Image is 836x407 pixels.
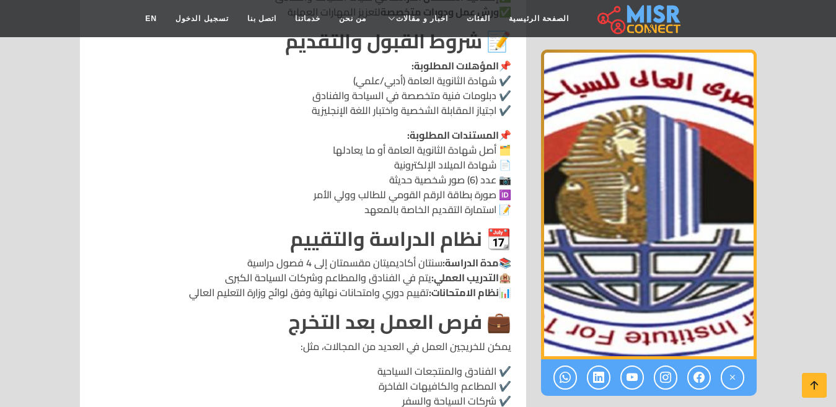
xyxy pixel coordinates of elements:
p: 📚 سنتان أكاديميتان مقسمتان إلى 4 فصول دراسية 🏨 يتم في الفنادق والمطاعم وشركات السياحة الكبرى 📊 تق... [95,255,511,300]
strong: 💼 فرص العمل بعد التخرج [288,303,511,340]
strong: التدريب العملي: [431,268,499,287]
strong: المستندات المطلوبة: [407,126,499,144]
a: اتصل بنا [238,7,286,30]
img: المعهد الفني للسياحة والفنادق بالمطرية [541,50,757,359]
p: 📌 ✔️ شهادة الثانوية العامة (أدبي/علمي) ✔️ دبلومات فنية متخصصة في السياحة والفنادق ✔️ اجتياز المقا... [95,58,511,118]
strong: 📝 شروط القبول والتقديم [285,22,511,59]
div: 1 / 1 [541,50,757,359]
a: تسجيل الدخول [166,7,237,30]
a: اخبار و مقالات [376,7,457,30]
img: main.misr_connect [597,3,680,34]
span: اخبار و مقالات [396,13,448,24]
a: من نحن [330,7,376,30]
strong: نظام الامتحانات: [429,283,499,302]
strong: 📆 نظام الدراسة والتقييم [290,220,511,257]
a: الصفحة الرئيسية [499,7,578,30]
a: الفئات [457,7,499,30]
p: يمكن للخريجين العمل في العديد من المجالات، مثل: [95,339,511,354]
strong: المؤهلات المطلوبة: [411,56,499,75]
a: خدماتنا [286,7,330,30]
a: EN [136,7,167,30]
p: 📌 🗂️ أصل شهادة الثانوية العامة أو ما يعادلها 📄 شهادة الميلاد الإلكترونية 📷 عدد (6) صور شخصية حديث... [95,128,511,217]
strong: مدة الدراسة: [442,253,499,272]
